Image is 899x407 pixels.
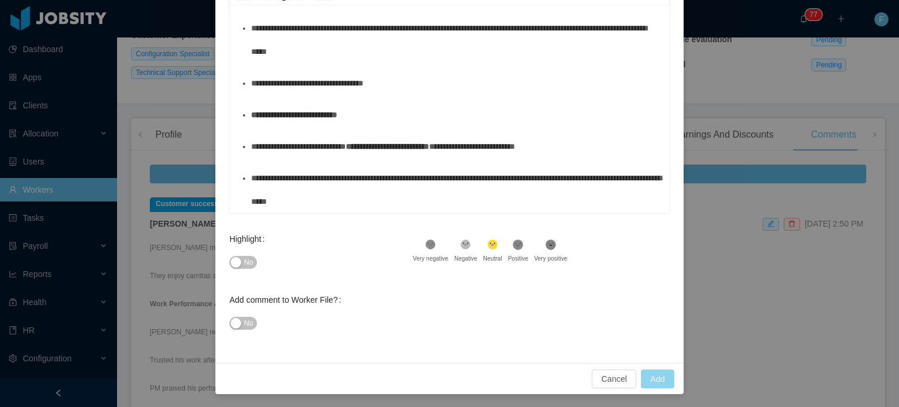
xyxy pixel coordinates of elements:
[454,254,477,263] div: Negative
[229,256,257,269] button: Highlight
[413,254,448,263] div: Very negative
[244,256,253,268] span: No
[534,254,568,263] div: Very positive
[508,254,529,263] div: Positive
[641,370,674,388] button: Add
[229,234,269,244] label: Highlight
[229,295,346,305] label: Add comment to Worker File?
[244,317,253,329] span: No
[592,370,636,388] button: Cancel
[229,317,257,330] button: Add comment to Worker File?
[483,254,502,263] div: Neutral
